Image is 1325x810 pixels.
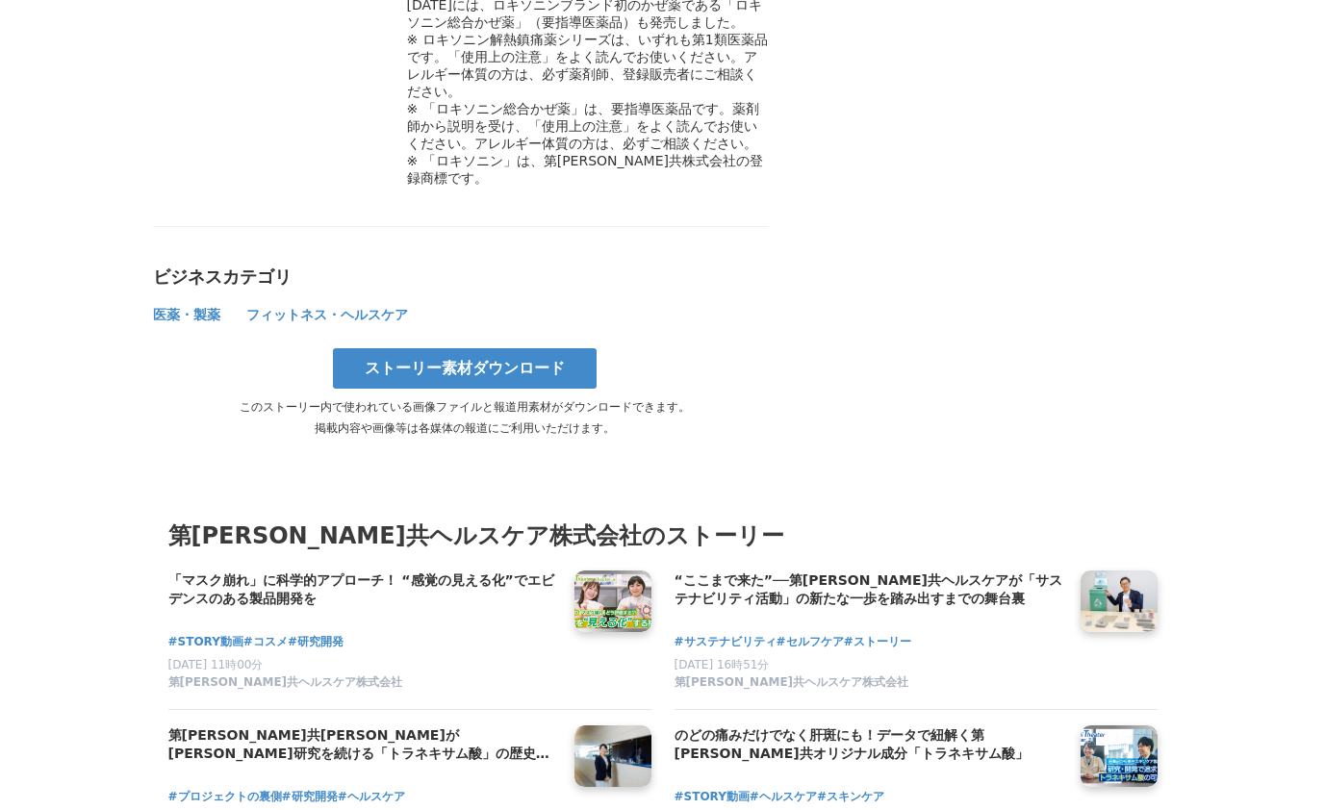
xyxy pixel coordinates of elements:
[168,658,264,671] span: [DATE] 11時00分
[675,570,1065,610] h4: “ここまで来た”──第[PERSON_NAME]共ヘルスケアが「サステナビリティ活動」の新たな一歩を踏み出すまでの舞台裏
[844,633,911,651] a: #ストーリー
[675,633,777,651] a: #サステナビリティ
[153,396,777,439] p: このストーリー内で使われている画像ファイルと報道用素材がダウンロードできます。 掲載内容や画像等は各媒体の報道にご利用いただけます。
[407,101,759,151] span: ※ 「ロキソニン総合かぜ薬」は、要指導医薬品です。薬剤師から説明を受け、「使用上の注意」をよく読んでお使いください。アレルギー体質の方は、必ずご相談ください。
[168,788,282,806] a: #プロジェクトの裏側
[407,32,768,99] span: ※ ロキソニン解熱鎮痛薬シリーズは、いずれも第1類医薬品です。「使用上の注意」をよく読んでお使いください。アレルギー体質の方は、必ず薬剤師、登録販売者にご相談ください。
[333,348,597,389] a: ストーリー素材ダウンロード
[243,633,288,651] a: #コスメ
[246,311,408,321] a: フィットネス・ヘルスケア
[168,674,559,694] a: 第[PERSON_NAME]共ヘルスケア株式会社
[817,788,884,806] a: #スキンケア
[288,633,344,651] a: #研究開発
[675,674,909,691] span: 第[PERSON_NAME]共ヘルスケア株式会社
[675,788,750,806] a: #STORY動画
[168,518,1158,554] h3: 第[PERSON_NAME]共ヘルスケア株式会社のストーリー
[338,788,405,806] a: #ヘルスケア
[675,674,1065,694] a: 第[PERSON_NAME]共ヘルスケア株式会社
[675,570,1065,611] a: “ここまで来た”──第[PERSON_NAME]共ヘルスケアが「サステナビリティ活動」の新たな一歩を踏み出すまでの舞台裏
[153,311,223,321] a: 医薬・製薬
[675,658,770,671] span: [DATE] 16時51分
[750,788,817,806] a: #ヘルスケア
[168,570,559,610] h4: 「マスク崩れ」に科学的アプローチ！ “感覚の見える化”でエビデンスのある製品開発を
[168,725,559,765] h4: 第[PERSON_NAME]共[PERSON_NAME]が[PERSON_NAME]研究を続ける「トラネキサム酸」の歴史と最新の研究を紐解く
[777,633,844,651] a: #セルフケア
[675,725,1065,765] h4: のどの痛みだけでなく肝斑にも！データで紐解く第[PERSON_NAME]共オリジナル成分「トラネキサム酸」
[675,725,1065,766] a: のどの痛みだけでなく肝斑にも！データで紐解く第[PERSON_NAME]共オリジナル成分「トラネキサム酸」
[246,307,408,322] span: フィットネス・ヘルスケア
[168,570,559,611] a: 「マスク崩れ」に科学的アプローチ！ “感覚の見える化”でエビデンスのある製品開発を
[168,674,403,691] span: 第[PERSON_NAME]共ヘルスケア株式会社
[168,633,243,651] a: #STORY動画
[282,788,338,806] a: #研究開発
[407,153,763,186] span: ※ 「ロキソニン」は、第[PERSON_NAME]共株式会社の登録商標です。
[153,266,769,289] div: ビジネスカテゴリ
[153,307,220,322] span: 医薬・製薬
[168,725,559,766] a: 第[PERSON_NAME]共[PERSON_NAME]が[PERSON_NAME]研究を続ける「トラネキサム酸」の歴史と最新の研究を紐解く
